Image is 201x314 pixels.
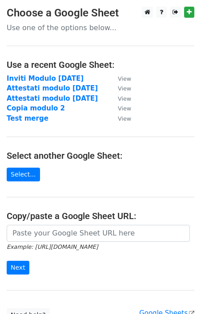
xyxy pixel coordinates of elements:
a: Attestati modulo [DATE] [7,94,98,102]
input: Paste your Google Sheet URL here [7,225,190,242]
a: View [109,94,131,102]
small: View [118,95,131,102]
small: View [118,85,131,92]
a: View [109,84,131,92]
input: Next [7,261,29,275]
h4: Copy/paste a Google Sheet URL: [7,211,194,221]
small: View [118,115,131,122]
h4: Select another Google Sheet: [7,150,194,161]
p: Use one of the options below... [7,23,194,32]
a: Test merge [7,114,48,122]
small: View [118,105,131,112]
small: View [118,75,131,82]
a: Inviti Modulo [DATE] [7,75,84,82]
a: View [109,75,131,82]
a: View [109,114,131,122]
small: Example: [URL][DOMAIN_NAME] [7,243,98,250]
a: Select... [7,168,40,181]
a: View [109,104,131,112]
a: Copia modulo 2 [7,104,65,112]
h4: Use a recent Google Sheet: [7,59,194,70]
a: Attestati modulo [DATE] [7,84,98,92]
h3: Choose a Google Sheet [7,7,194,20]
